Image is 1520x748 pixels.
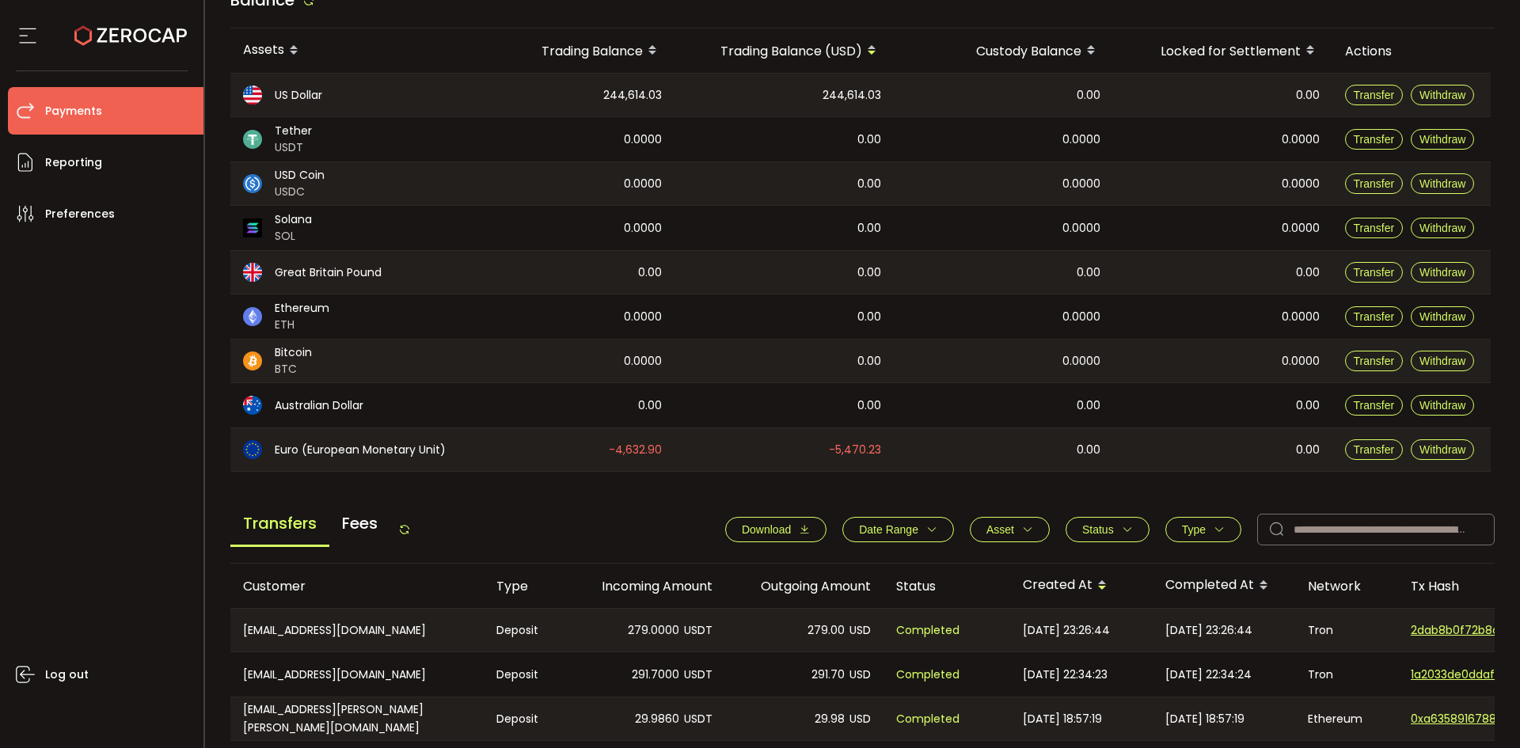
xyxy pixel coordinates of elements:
iframe: Chat Widget [1441,672,1520,748]
span: 0.00 [1296,86,1320,104]
span: 0.0000 [624,352,662,370]
span: 0.0000 [1062,308,1100,326]
div: Outgoing Amount [725,577,883,595]
span: USDT [684,621,712,640]
img: sol_portfolio.png [243,218,262,237]
span: US Dollar [275,87,322,104]
span: USD [849,621,871,640]
span: 279.00 [807,621,845,640]
button: Type [1165,517,1241,542]
button: Status [1066,517,1149,542]
span: [DATE] 18:57:19 [1165,710,1244,728]
span: 0.0000 [624,308,662,326]
span: Log out [45,663,89,686]
button: Transfer [1345,306,1404,327]
span: Tether [275,123,312,139]
div: Tron [1295,609,1398,651]
div: Deposit [484,652,567,697]
span: Type [1182,523,1206,536]
span: 244,614.03 [603,86,662,104]
span: Solana [275,211,312,228]
span: Transfer [1354,399,1395,412]
span: Withdraw [1419,443,1465,456]
span: 0.00 [857,264,881,282]
button: Transfer [1345,439,1404,460]
button: Withdraw [1411,85,1474,105]
span: 0.0000 [1282,131,1320,149]
span: 0.00 [1296,441,1320,459]
span: 0.00 [1296,264,1320,282]
span: Withdraw [1419,89,1465,101]
div: Actions [1332,42,1491,60]
div: Created At [1010,572,1153,599]
span: USDT [684,710,712,728]
img: btc_portfolio.svg [243,351,262,370]
span: [DATE] 18:57:19 [1023,710,1102,728]
span: Completed [896,666,959,684]
span: Australian Dollar [275,397,363,414]
span: USDC [275,184,325,200]
img: aud_portfolio.svg [243,396,262,415]
div: Status [883,577,1010,595]
button: Transfer [1345,173,1404,194]
button: Transfer [1345,129,1404,150]
span: Withdraw [1419,399,1465,412]
button: Download [725,517,826,542]
span: USDT [684,666,712,684]
span: USDT [275,139,312,156]
span: Transfer [1354,222,1395,234]
button: Transfer [1345,262,1404,283]
span: ETH [275,317,329,333]
span: [DATE] 23:26:44 [1165,621,1252,640]
span: Transfer [1354,355,1395,367]
img: eth_portfolio.svg [243,307,262,326]
span: 291.70 [811,666,845,684]
div: [EMAIL_ADDRESS][DOMAIN_NAME] [230,652,484,697]
img: usdt_portfolio.svg [243,130,262,149]
button: Withdraw [1411,129,1474,150]
span: 0.00 [1077,397,1100,415]
span: Bitcoin [275,344,312,361]
span: Ethereum [275,300,329,317]
span: Download [742,523,791,536]
span: 0.0000 [1062,131,1100,149]
span: Transfers [230,502,329,547]
span: 0.0000 [1282,308,1320,326]
span: Transfer [1354,89,1395,101]
span: Withdraw [1419,133,1465,146]
span: 0.00 [857,352,881,370]
span: 0.0000 [624,131,662,149]
button: Withdraw [1411,351,1474,371]
div: [EMAIL_ADDRESS][PERSON_NAME][PERSON_NAME][DOMAIN_NAME] [230,697,484,740]
div: Trading Balance (USD) [674,37,894,64]
div: Assets [230,37,476,64]
span: 279.0000 [628,621,679,640]
span: USD [849,666,871,684]
span: 0.0000 [1282,352,1320,370]
span: 29.98 [815,710,845,728]
span: 291.7000 [632,666,679,684]
button: Withdraw [1411,395,1474,416]
div: Custody Balance [894,37,1113,64]
img: gbp_portfolio.svg [243,263,262,282]
span: Transfer [1354,310,1395,323]
div: Tron [1295,652,1398,697]
span: [DATE] 22:34:24 [1165,666,1252,684]
span: 0.00 [1077,441,1100,459]
button: Withdraw [1411,439,1474,460]
span: [DATE] 22:34:23 [1023,666,1108,684]
span: Asset [986,523,1014,536]
span: 29.9860 [635,710,679,728]
span: 0.00 [638,397,662,415]
button: Transfer [1345,351,1404,371]
button: Withdraw [1411,173,1474,194]
span: Transfer [1354,266,1395,279]
button: Withdraw [1411,218,1474,238]
div: Deposit [484,697,567,740]
span: -4,632.90 [609,441,662,459]
div: Network [1295,577,1398,595]
span: 0.00 [857,131,881,149]
span: Transfer [1354,177,1395,190]
button: Asset [970,517,1050,542]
